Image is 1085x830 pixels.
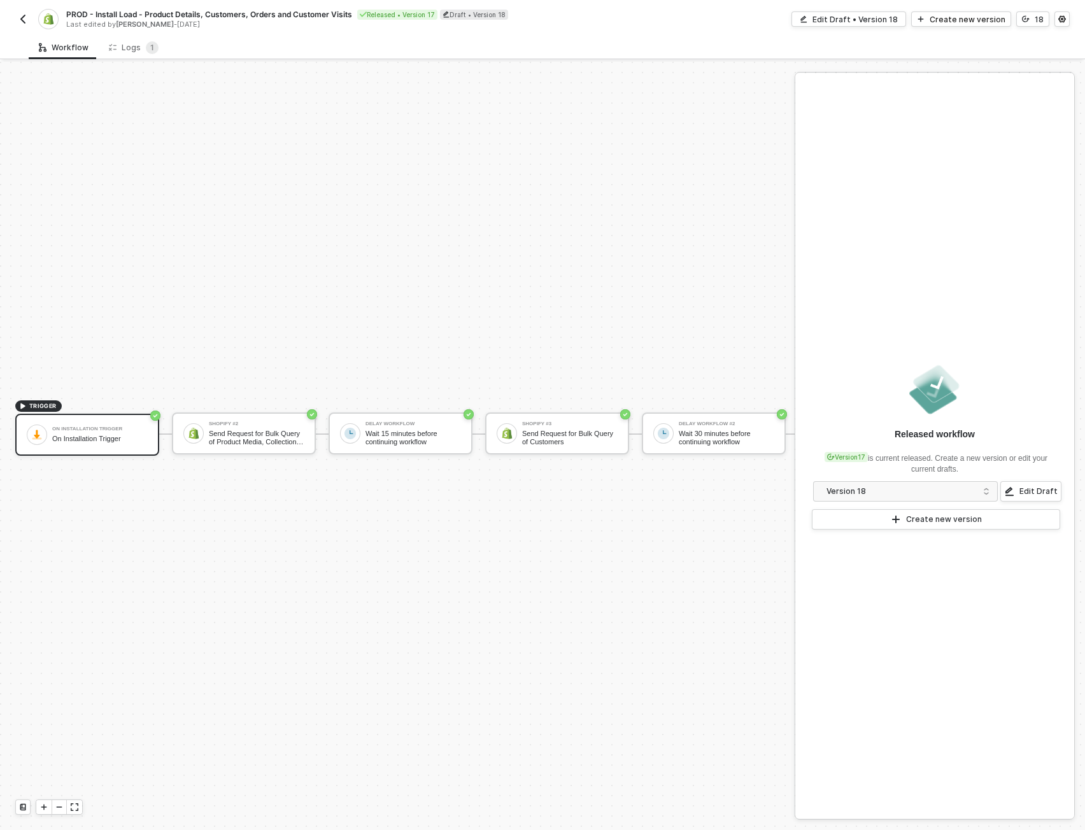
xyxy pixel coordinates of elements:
[522,421,618,426] div: Shopify #3
[116,20,174,29] span: [PERSON_NAME]
[1019,486,1058,496] div: Edit Draft
[43,13,53,25] img: integration-icon
[679,430,774,446] div: Wait 30 minutes before continuing workflow
[66,9,352,20] span: PROD - Install Load - Product Details, Customers, Orders and Customer Visits
[658,428,669,439] img: icon
[109,41,159,54] div: Logs
[52,426,148,432] div: On Installation Trigger
[150,411,160,421] span: icon-success-page
[443,11,450,18] span: icon-edit
[1000,481,1061,502] button: Edit Draft
[464,409,474,419] span: icon-success-page
[71,803,78,811] span: icon-expand
[501,428,513,439] img: icon
[15,11,31,27] button: back
[895,428,975,440] div: Released workflow
[1022,15,1030,23] span: icon-versioning
[55,803,63,811] span: icon-minus
[827,453,835,461] span: icon-versioning
[146,41,159,54] sup: 1
[440,10,508,20] div: Draft • Version 18
[522,430,618,446] div: Send Request for Bulk Query of Customers
[365,430,461,446] div: Wait 15 minutes before continuing workflow
[39,43,89,53] div: Workflow
[40,803,48,811] span: icon-play
[1016,11,1049,27] button: 18
[891,514,901,524] span: icon-play
[620,409,630,419] span: icon-success-page
[1035,14,1044,25] div: 18
[307,409,317,419] span: icon-success-page
[357,10,437,20] div: Released • Version 17
[791,11,906,27] button: Edit Draft • Version 18
[29,401,57,411] span: TRIGGER
[812,14,898,25] div: Edit Draft • Version 18
[188,428,199,439] img: icon
[18,14,28,24] img: back
[911,11,1011,27] button: Create new version
[1004,486,1014,496] span: icon-edit
[777,409,787,419] span: icon-success-page
[365,421,461,426] div: Delay Workflow
[906,514,982,524] div: Create new version
[907,362,963,418] img: released.png
[811,446,1059,475] div: is current released. Create a new version or edit your current drafts.
[679,421,774,426] div: Delay Workflow #2
[812,509,1060,530] button: Create new version
[800,15,807,23] span: icon-edit
[930,14,1005,25] div: Create new version
[344,428,356,439] img: icon
[1058,15,1066,23] span: icon-settings
[150,43,154,52] span: 1
[66,20,541,29] div: Last edited by - [DATE]
[826,484,976,498] div: Version 18
[917,15,925,23] span: icon-play
[52,435,148,443] div: On Installation Trigger
[209,430,304,446] div: Send Request for Bulk Query of Product Media, Collections and Categories
[209,421,304,426] div: Shopify #2
[31,429,43,440] img: icon
[825,452,868,462] div: Version 17
[19,402,27,410] span: icon-play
